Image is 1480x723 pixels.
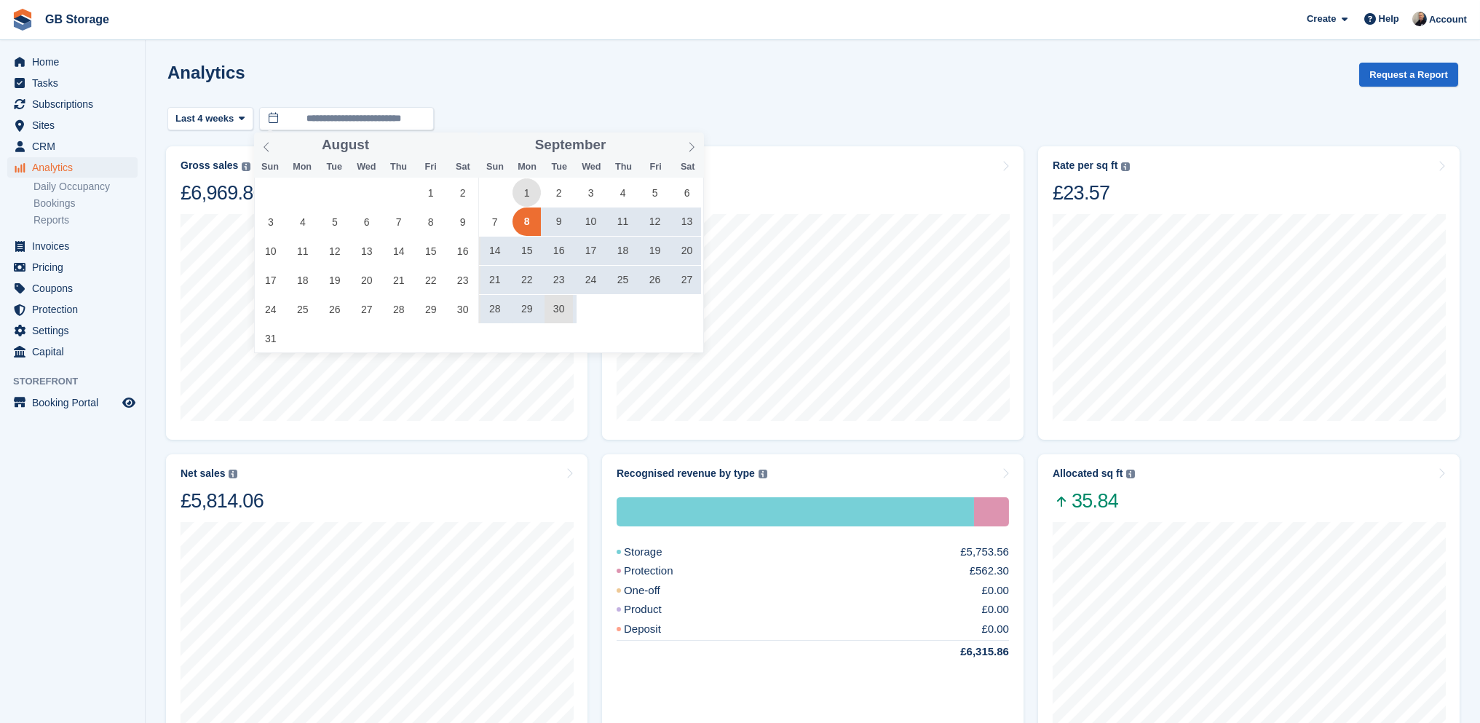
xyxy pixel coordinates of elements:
span: Coupons [32,278,119,299]
a: Reports [33,213,138,227]
span: September [535,138,606,152]
div: Recognised revenue by type [617,467,755,480]
div: Net sales [181,467,225,480]
span: August 27, 2025 [352,295,381,323]
img: icon-info-grey-7440780725fd019a000dd9b08b2336e03edf1995a4989e88bcd33f0948082b44.svg [242,162,250,171]
span: Tasks [32,73,119,93]
span: August 8, 2025 [416,208,445,236]
span: August 23, 2025 [448,266,477,294]
span: Storefront [13,374,145,389]
div: Protection [617,563,708,580]
span: August 13, 2025 [352,237,381,265]
div: Deposit [617,621,696,638]
span: September 1, 2025 [513,178,541,207]
img: icon-info-grey-7440780725fd019a000dd9b08b2336e03edf1995a4989e88bcd33f0948082b44.svg [1121,162,1130,171]
span: September 3, 2025 [577,178,605,207]
div: Rate per sq ft [1053,159,1117,172]
input: Year [369,138,415,153]
span: September 23, 2025 [545,266,573,294]
a: menu [7,73,138,93]
span: Analytics [32,157,119,178]
a: menu [7,278,138,299]
span: Fri [640,162,672,172]
div: Gross sales [181,159,238,172]
span: September 17, 2025 [577,237,605,265]
span: August 3, 2025 [256,208,285,236]
img: stora-icon-8386f47178a22dfd0bd8f6a31ec36ba5ce8667c1dd55bd0f319d3a0aa187defe.svg [12,9,33,31]
a: menu [7,257,138,277]
span: Mon [511,162,543,172]
div: £0.00 [981,621,1009,638]
span: August 17, 2025 [256,266,285,294]
span: Settings [32,320,119,341]
div: £0.00 [981,601,1009,618]
span: August 14, 2025 [384,237,413,265]
img: icon-info-grey-7440780725fd019a000dd9b08b2336e03edf1995a4989e88bcd33f0948082b44.svg [229,470,237,478]
span: August 2, 2025 [448,178,477,207]
span: Protection [32,299,119,320]
span: August 4, 2025 [288,208,317,236]
span: Sat [447,162,479,172]
div: Product [617,601,697,618]
span: CRM [32,136,119,157]
span: August 5, 2025 [320,208,349,236]
span: Account [1429,12,1467,27]
span: Tue [318,162,350,172]
span: Wed [575,162,607,172]
span: September 10, 2025 [577,208,605,236]
span: September 7, 2025 [480,208,509,236]
a: menu [7,320,138,341]
span: Home [32,52,119,72]
span: September 6, 2025 [673,178,701,207]
span: September 22, 2025 [513,266,541,294]
span: Pricing [32,257,119,277]
a: Daily Occupancy [33,180,138,194]
span: Help [1379,12,1399,26]
span: September 12, 2025 [641,208,669,236]
a: menu [7,52,138,72]
span: Sun [254,162,286,172]
img: Karl Walker [1412,12,1427,26]
span: September 18, 2025 [609,237,637,265]
a: GB Storage [39,7,115,31]
span: August 19, 2025 [320,266,349,294]
span: August 22, 2025 [416,266,445,294]
div: Allocated sq ft [1053,467,1123,480]
span: August 6, 2025 [352,208,381,236]
span: September 15, 2025 [513,237,541,265]
span: September 25, 2025 [609,266,637,294]
a: menu [7,157,138,178]
span: August 28, 2025 [384,295,413,323]
button: Request a Report [1359,63,1458,87]
input: Year [606,138,652,153]
span: September 24, 2025 [577,266,605,294]
span: September 27, 2025 [673,266,701,294]
span: August 18, 2025 [288,266,317,294]
span: August 11, 2025 [288,237,317,265]
span: August 26, 2025 [320,295,349,323]
span: August 21, 2025 [384,266,413,294]
a: menu [7,392,138,413]
span: Create [1307,12,1336,26]
span: Thu [607,162,639,172]
span: September 2, 2025 [545,178,573,207]
span: September 21, 2025 [480,266,509,294]
span: September 16, 2025 [545,237,573,265]
span: Subscriptions [32,94,119,114]
span: August 7, 2025 [384,208,413,236]
h2: Analytics [167,63,245,82]
span: Sun [479,162,511,172]
span: August 30, 2025 [448,295,477,323]
div: Protection [974,497,1009,526]
span: Fri [415,162,447,172]
span: Sites [32,115,119,135]
a: menu [7,236,138,256]
span: Booking Portal [32,392,119,413]
span: August 10, 2025 [256,237,285,265]
span: August 20, 2025 [352,266,381,294]
span: August [322,138,369,152]
a: Preview store [120,394,138,411]
span: Wed [350,162,382,172]
span: September 5, 2025 [641,178,669,207]
img: icon-info-grey-7440780725fd019a000dd9b08b2336e03edf1995a4989e88bcd33f0948082b44.svg [1126,470,1135,478]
